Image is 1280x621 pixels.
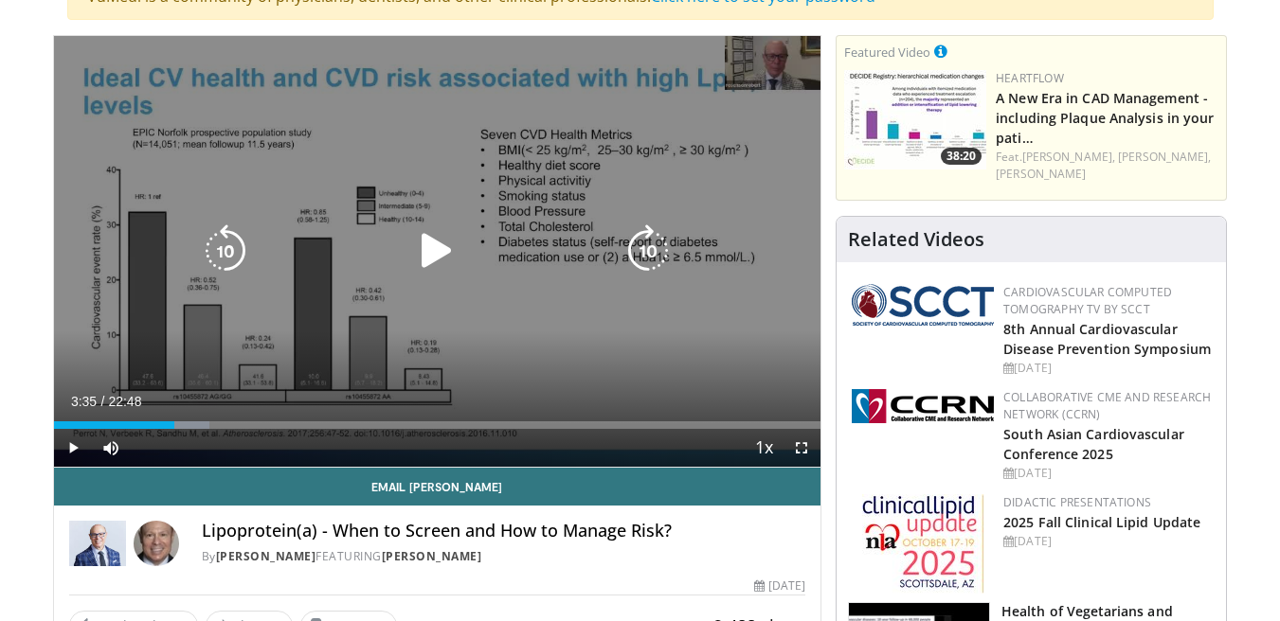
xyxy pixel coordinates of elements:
[1003,465,1211,482] div: [DATE]
[844,70,986,169] img: 738d0e2d-290f-4d89-8861-908fb8b721dc.150x105_q85_crop-smart_upscale.jpg
[54,421,821,429] div: Progress Bar
[1003,425,1184,463] a: South Asian Cardiovascular Conference 2025
[216,548,316,564] a: [PERSON_NAME]
[54,36,821,468] video-js: Video Player
[134,521,179,566] img: Avatar
[202,521,806,541] h4: Lipoprotein(a) - When to Screen and How to Manage Risk?
[1003,360,1211,377] div: [DATE]
[783,429,820,467] button: Fullscreen
[1003,533,1211,550] div: [DATE]
[996,166,1086,182] a: [PERSON_NAME]
[844,44,930,61] small: Featured Video
[848,228,984,251] h4: Related Videos
[108,394,141,409] span: 22:48
[1003,513,1200,531] a: 2025 Fall Clinical Lipid Update
[1022,149,1115,165] a: [PERSON_NAME],
[996,149,1218,183] div: Feat.
[862,494,984,594] img: d65bce67-f81a-47c5-b47d-7b8806b59ca8.jpg.150x105_q85_autocrop_double_scale_upscale_version-0.2.jpg
[101,394,105,409] span: /
[1003,389,1211,422] a: Collaborative CME and Research Network (CCRN)
[1003,494,1211,511] div: Didactic Presentations
[1003,284,1172,317] a: Cardiovascular Computed Tomography TV by SCCT
[54,468,821,506] a: Email [PERSON_NAME]
[844,70,986,169] a: 38:20
[941,148,982,165] span: 38:20
[1003,320,1211,358] a: 8th Annual Cardiovascular Disease Prevention Symposium
[382,548,482,564] a: [PERSON_NAME]
[745,429,783,467] button: Playback Rate
[852,389,994,423] img: a04ee3ba-8487-4636-b0fb-5e8d268f3737.png.150x105_q85_autocrop_double_scale_upscale_version-0.2.png
[202,548,806,565] div: By FEATURING
[71,394,97,409] span: 3:35
[1118,149,1211,165] a: [PERSON_NAME],
[54,429,92,467] button: Play
[852,284,994,326] img: 51a70120-4f25-49cc-93a4-67582377e75f.png.150x105_q85_autocrop_double_scale_upscale_version-0.2.png
[92,429,130,467] button: Mute
[996,89,1214,147] a: A New Era in CAD Management - including Plaque Analysis in your pati…
[754,577,805,594] div: [DATE]
[996,70,1064,86] a: Heartflow
[69,521,126,566] img: Dr. Robert S. Rosenson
